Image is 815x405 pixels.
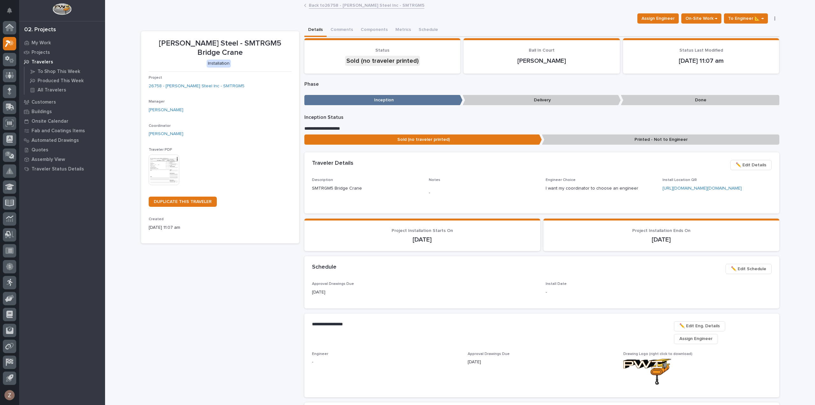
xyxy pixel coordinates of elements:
[546,282,567,286] span: Install Date
[149,217,164,221] span: Created
[471,57,612,65] p: [PERSON_NAME]
[641,15,675,22] span: Assign Engineer
[19,57,105,67] a: Travelers
[674,321,725,331] button: ✏️ Edit Eng. Details
[392,228,453,233] span: Project Installation Starts On
[685,15,717,22] span: On-Site Work →
[19,107,105,116] a: Buildings
[38,87,66,93] p: All Travelers
[730,160,772,170] button: ✏️ Edit Details
[312,160,353,167] h2: Traveler Details
[149,197,217,207] a: DUPLICATE THIS TRAVELER
[304,114,779,120] p: Inception Status
[632,228,691,233] span: Project Installation Ends On
[415,24,442,37] button: Schedule
[32,109,52,115] p: Buildings
[19,126,105,135] a: Fab and Coatings Items
[621,95,779,105] p: Done
[663,186,742,191] a: [URL][DOMAIN_NAME][DOMAIN_NAME]
[25,85,105,94] a: All Travelers
[551,236,772,243] p: [DATE]
[149,224,292,231] p: [DATE] 11:07 am
[345,56,420,66] div: Sold (no traveler printed)
[32,40,51,46] p: My Work
[38,69,80,75] p: To Shop This Week
[24,26,56,33] div: 02. Projects
[304,95,463,105] p: Inception
[32,50,50,55] p: Projects
[32,157,65,163] p: Assembly View
[546,178,576,182] span: Engineer Choice
[623,352,692,356] span: Drawing Logo (right click to download)
[463,95,621,105] p: Delivery
[207,60,231,68] div: Installation
[32,166,84,172] p: Traveler Status Details
[679,48,723,53] span: Status Last Modified
[736,161,766,169] span: ✏️ Edit Details
[149,76,162,80] span: Project
[8,8,16,18] div: Notifications
[149,107,183,113] a: [PERSON_NAME]
[312,352,328,356] span: Engineer
[724,13,768,24] button: To Engineer 📐 →
[679,322,720,330] span: ✏️ Edit Eng. Details
[19,164,105,174] a: Traveler Status Details
[637,13,679,24] button: Assign Engineer
[312,236,533,243] p: [DATE]
[312,359,460,365] p: -
[304,81,779,87] p: Phase
[149,131,183,137] a: [PERSON_NAME]
[304,24,327,37] button: Details
[623,359,671,385] img: QtXwC5NLtT6eUp3g6ZWkK0h2bRXiZfoTvw2XstcDoQ0
[154,199,212,204] span: DUPLICATE THIS TRAVELER
[19,155,105,164] a: Assembly View
[3,4,16,17] button: Notifications
[19,38,105,47] a: My Work
[19,116,105,126] a: Onsite Calendar
[25,67,105,76] a: To Shop This Week
[546,185,655,192] p: I want my coordinator to choose an engineer
[529,48,555,53] span: Ball In Court
[19,47,105,57] a: Projects
[32,147,48,153] p: Quotes
[149,83,244,90] a: 26758 - [PERSON_NAME] Steel Inc - SMTRGM5
[663,178,697,182] span: Install Location QR
[312,185,421,192] p: SMTRGM5 Bridge Crane
[32,99,56,105] p: Customers
[327,24,357,37] button: Comments
[149,100,165,104] span: Manager
[32,138,79,143] p: Automated Drawings
[19,145,105,155] a: Quotes
[25,76,105,85] a: Produced This Week
[304,134,542,145] p: Sold (no traveler printed)
[429,190,538,196] p: -
[679,335,712,343] span: Assign Engineer
[392,24,415,37] button: Metrics
[726,264,772,274] button: ✏️ Edit Schedule
[546,289,772,296] p: -
[32,128,85,134] p: Fab and Coatings Items
[429,178,440,182] span: Notes
[312,289,538,296] p: [DATE]
[681,13,721,24] button: On-Site Work →
[3,388,16,402] button: users-avatar
[19,97,105,107] a: Customers
[32,59,53,65] p: Travelers
[38,78,84,84] p: Produced This Week
[32,119,68,124] p: Onsite Calendar
[731,265,766,273] span: ✏️ Edit Schedule
[728,15,764,22] span: To Engineer 📐 →
[312,282,354,286] span: Approval Drawings Due
[468,359,616,365] p: [DATE]
[149,124,171,128] span: Coordinator
[542,134,779,145] p: Printed - Not to Engineer
[357,24,392,37] button: Components
[149,148,172,152] span: Traveler PDF
[309,1,424,9] a: Back to26758 - [PERSON_NAME] Steel Inc - SMTRGM5
[674,334,718,344] button: Assign Engineer
[149,39,292,57] p: [PERSON_NAME] Steel - SMTRGM5 Bridge Crane
[375,48,389,53] span: Status
[19,135,105,145] a: Automated Drawings
[53,3,71,15] img: Workspace Logo
[312,264,337,271] h2: Schedule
